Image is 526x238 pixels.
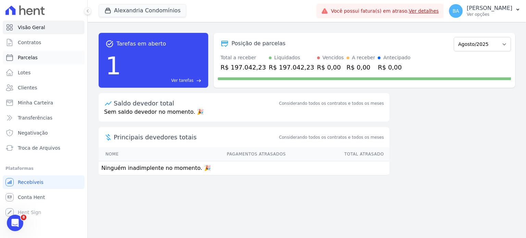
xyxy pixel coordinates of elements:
div: R$ 197.042,23 [221,63,266,72]
a: Lotes [3,66,85,79]
span: east [196,78,201,83]
div: R$ 0,00 [378,63,410,72]
a: Parcelas [3,51,85,64]
a: Visão Geral [3,21,85,34]
span: Recebíveis [18,179,43,186]
div: Liquidados [274,54,300,61]
button: BA [PERSON_NAME] Ver opções [443,1,526,21]
a: Clientes [3,81,85,95]
button: Alexandria Condomínios [99,4,186,17]
span: BA [453,9,459,13]
span: Negativação [18,129,48,136]
th: Nome [99,147,151,161]
div: A receber [352,54,375,61]
div: Plataformas [5,164,82,173]
span: Transferências [18,114,52,121]
a: Contratos [3,36,85,49]
div: R$ 0,00 [347,63,375,72]
div: Posição de parcelas [231,39,286,48]
span: task_alt [105,40,114,48]
span: Principais devedores totais [114,133,278,142]
a: Conta Hent [3,190,85,204]
div: Antecipado [383,54,410,61]
span: Lotes [18,69,31,76]
a: Negativação [3,126,85,140]
div: Vencidos [323,54,344,61]
a: Troca de Arquivos [3,141,85,155]
iframe: Intercom live chat [7,215,23,231]
span: Contratos [18,39,41,46]
a: Recebíveis [3,175,85,189]
td: Ninguém inadimplente no momento. 🎉 [99,161,389,175]
p: [PERSON_NAME] [467,5,512,12]
a: Minha Carteira [3,96,85,110]
span: Você possui fatura(s) em atraso. [331,8,439,15]
span: Considerando todos os contratos e todos os meses [279,134,384,140]
span: Troca de Arquivos [18,145,60,151]
div: 1 [105,48,121,84]
a: Transferências [3,111,85,125]
span: Visão Geral [18,24,45,31]
span: Ver tarefas [171,77,193,84]
a: Ver detalhes [409,8,439,14]
p: Ver opções [467,12,512,17]
a: Ver tarefas east [124,77,201,84]
span: Conta Hent [18,194,45,201]
div: R$ 197.042,23 [269,63,314,72]
span: Tarefas em aberto [116,40,166,48]
p: Sem saldo devedor no momento. 🎉 [99,108,389,122]
span: Minha Carteira [18,99,53,106]
div: Total a receber [221,54,266,61]
div: Considerando todos os contratos e todos os meses [279,100,384,107]
span: Parcelas [18,54,38,61]
th: Total Atrasado [286,147,389,161]
span: 8 [21,215,26,220]
div: R$ 0,00 [317,63,344,72]
div: Saldo devedor total [114,99,278,108]
span: Clientes [18,84,37,91]
th: Pagamentos Atrasados [151,147,286,161]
